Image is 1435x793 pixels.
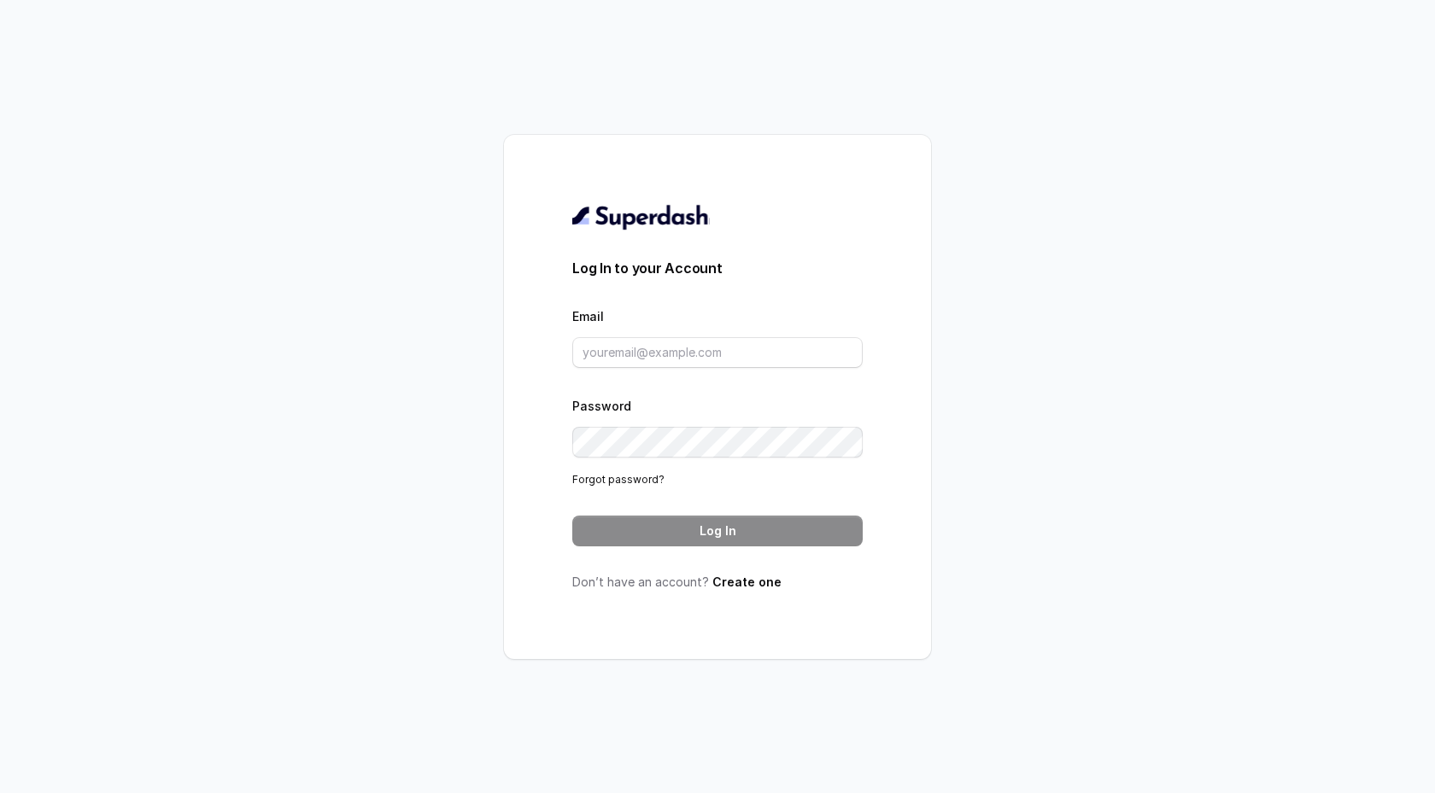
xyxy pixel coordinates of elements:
[572,399,631,413] label: Password
[572,574,863,591] p: Don’t have an account?
[572,516,863,546] button: Log In
[572,258,863,278] h3: Log In to your Account
[572,337,863,368] input: youremail@example.com
[572,203,710,230] img: light.svg
[712,574,782,589] a: Create one
[572,309,604,324] label: Email
[572,473,665,486] a: Forgot password?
